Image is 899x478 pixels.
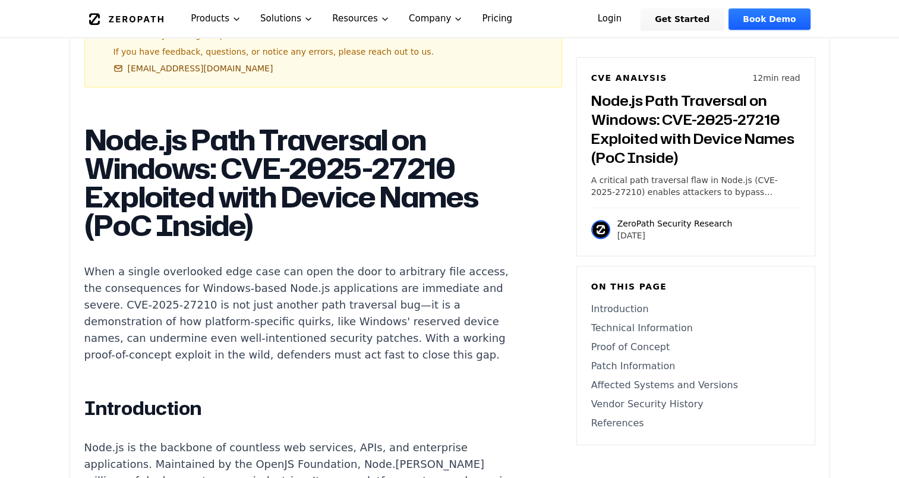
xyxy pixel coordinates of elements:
[591,302,800,316] a: Introduction
[591,91,800,167] h3: Node.js Path Traversal on Windows: CVE-2025-27210 Exploited with Device Names (PoC Inside)
[591,340,800,354] a: Proof of Concept
[591,378,800,392] a: Affected Systems and Versions
[591,397,800,411] a: Vendor Security History
[728,8,810,30] a: Book Demo
[591,321,800,335] a: Technical Information
[84,125,526,240] h1: Node.js Path Traversal on Windows: CVE-2025-27210 Exploited with Device Names (PoC Inside)
[617,229,733,241] p: [DATE]
[583,8,636,30] a: Login
[617,218,733,229] p: ZeroPath Security Research
[591,359,800,373] a: Patch Information
[591,72,667,84] h6: CVE Analysis
[641,8,724,30] a: Get Started
[113,62,273,74] a: [EMAIL_ADDRESS][DOMAIN_NAME]
[113,46,552,58] p: If you have feedback, questions, or notice any errors, please reach out to us.
[591,220,610,239] img: ZeroPath Security Research
[591,416,800,430] a: References
[591,281,800,293] h6: On this page
[591,174,800,198] p: A critical path traversal flaw in Node.js (CVE-2025-27210) enables attackers to bypass directory ...
[84,397,526,420] h2: Introduction
[752,72,800,84] p: 12 min read
[84,263,526,363] p: When a single overlooked edge case can open the door to arbitrary file access, the consequences f...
